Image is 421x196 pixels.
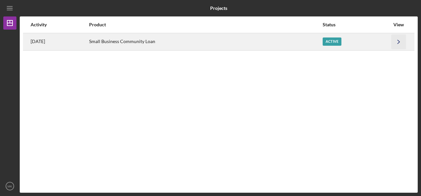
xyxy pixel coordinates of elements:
[89,34,322,50] div: Small Business Community Loan
[8,184,12,188] text: MK
[31,22,88,27] div: Activity
[210,6,227,11] b: Projects
[323,37,341,46] div: Active
[31,39,45,44] time: 2025-10-01 18:27
[3,180,16,193] button: MK
[89,22,322,27] div: Product
[390,22,407,27] div: View
[323,22,390,27] div: Status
